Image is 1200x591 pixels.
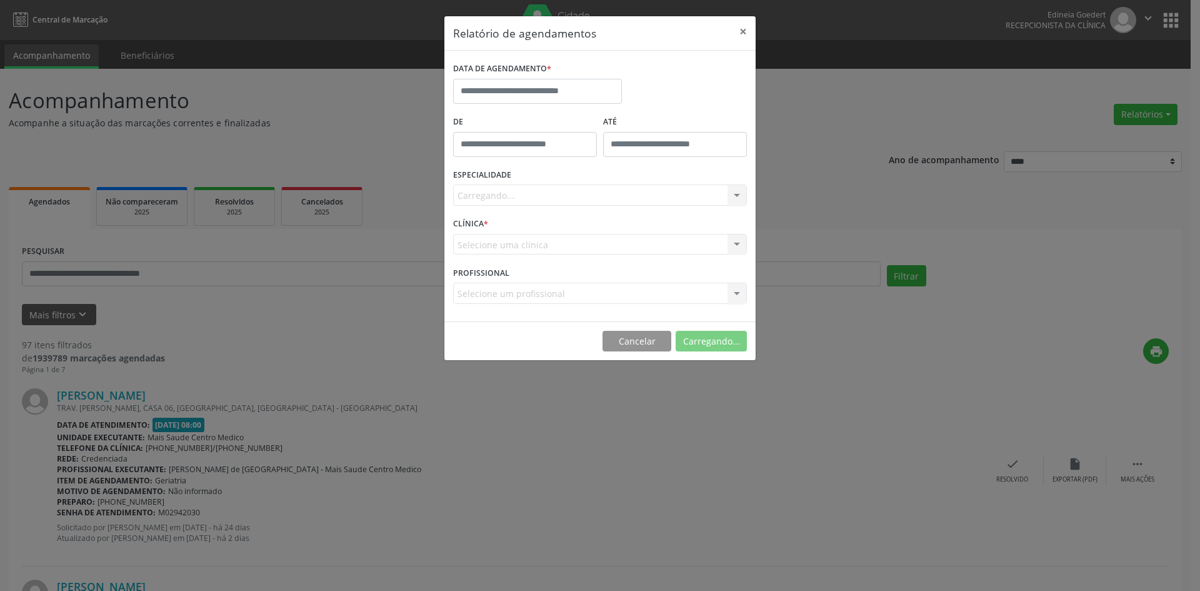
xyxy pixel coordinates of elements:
label: CLÍNICA [453,215,488,234]
label: PROFISSIONAL [453,263,509,283]
label: ATÉ [603,113,747,132]
label: ESPECIALIDADE [453,166,511,185]
h5: Relatório de agendamentos [453,25,596,41]
button: Cancelar [602,331,671,352]
label: De [453,113,597,132]
button: Carregando... [676,331,747,352]
label: DATA DE AGENDAMENTO [453,59,551,79]
button: Close [731,16,756,47]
